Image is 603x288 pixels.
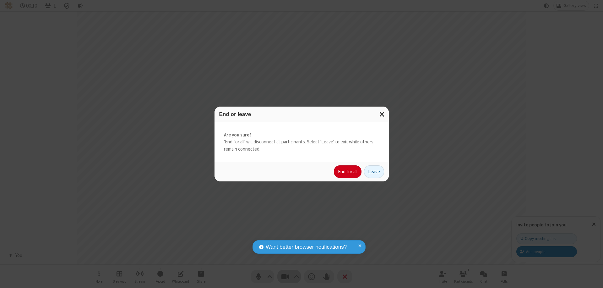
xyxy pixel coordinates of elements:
h3: End or leave [219,111,384,117]
span: Want better browser notifications? [266,243,347,251]
div: 'End for all' will disconnect all participants. Select 'Leave' to exit while others remain connec... [215,122,389,162]
button: Leave [364,165,384,178]
button: Close modal [376,107,389,122]
button: End for all [334,165,361,178]
strong: Are you sure? [224,131,379,139]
